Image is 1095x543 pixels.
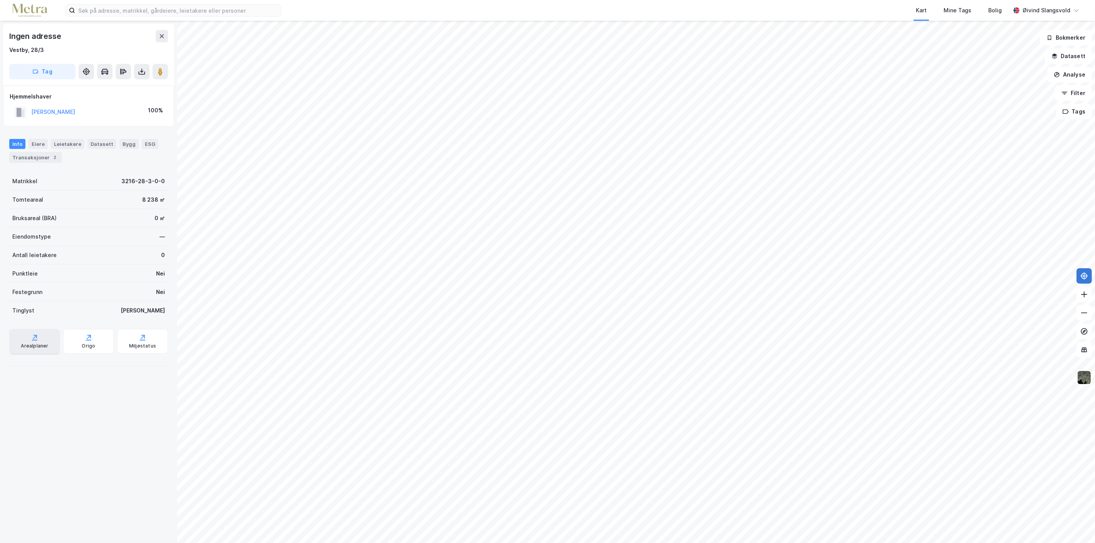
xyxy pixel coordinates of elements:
[9,30,62,42] div: Ingen adresse
[1056,506,1095,543] div: Kontrollprogram for chat
[155,214,165,223] div: 0 ㎡
[1023,6,1070,15] div: Øivind Slangsvold
[75,5,281,16] input: Søk på adresse, matrikkel, gårdeiere, leietakere eller personer
[1047,67,1092,82] button: Analyse
[1077,370,1092,385] img: 9k=
[916,6,927,15] div: Kart
[29,139,48,149] div: Eiere
[12,306,34,315] div: Tinglyst
[161,251,165,260] div: 0
[1056,104,1092,119] button: Tags
[129,343,156,349] div: Miljøstatus
[1055,85,1092,101] button: Filter
[142,139,158,149] div: ESG
[51,139,84,149] div: Leietakere
[160,232,165,241] div: —
[12,251,57,260] div: Antall leietakere
[121,177,165,186] div: 3216-28-3-0-0
[12,195,43,204] div: Tomteareal
[12,287,42,297] div: Festegrunn
[9,45,44,55] div: Vestby, 28/3
[12,4,47,17] img: metra-logo.256734c3b2bbffee19d4.png
[9,64,76,79] button: Tag
[12,177,37,186] div: Matrikkel
[944,6,971,15] div: Mine Tags
[10,92,168,101] div: Hjemmelshaver
[1045,48,1092,64] button: Datasett
[156,269,165,278] div: Nei
[12,269,38,278] div: Punktleie
[119,139,139,149] div: Bygg
[1056,506,1095,543] iframe: Chat Widget
[156,287,165,297] div: Nei
[121,306,165,315] div: [PERSON_NAME]
[51,154,59,161] div: 2
[12,232,51,241] div: Eiendomstype
[1040,30,1092,45] button: Bokmerker
[82,343,96,349] div: Origo
[9,139,25,149] div: Info
[12,214,57,223] div: Bruksareal (BRA)
[21,343,48,349] div: Arealplaner
[148,106,163,115] div: 100%
[142,195,165,204] div: 8 238 ㎡
[9,152,62,163] div: Transaksjoner
[988,6,1002,15] div: Bolig
[87,139,116,149] div: Datasett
